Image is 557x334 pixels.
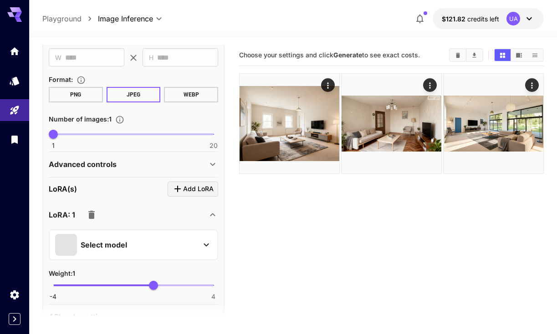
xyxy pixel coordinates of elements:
[50,292,56,301] span: -4
[42,13,98,24] nav: breadcrumb
[42,13,82,24] a: Playground
[98,13,153,24] span: Image Inference
[49,153,218,175] div: Advanced controls
[211,292,215,301] span: 4
[73,76,89,85] button: Choose the file format for the output image.
[442,14,499,24] div: $121.82
[9,75,20,86] div: Models
[321,78,335,92] div: Actions
[9,313,20,325] button: Expand sidebar
[164,87,218,102] button: WEBP
[49,159,117,170] p: Advanced controls
[49,76,73,83] span: Format :
[49,183,77,194] p: LoRA(s)
[55,234,212,256] button: Select model
[333,51,362,59] b: Generate
[423,78,437,92] div: Actions
[442,15,467,23] span: $121.82
[149,52,153,63] span: H
[450,49,466,61] button: Clear All
[49,204,218,226] div: LoRA: 1
[240,74,339,173] img: 2Q==
[210,141,218,150] span: 20
[81,239,127,250] p: Select model
[506,12,520,25] div: UA
[511,49,527,61] button: Show media in video view
[112,115,128,124] button: Specify how many images to generate in a single request. Each image generation will be charged se...
[9,134,20,145] div: Library
[52,141,55,150] span: 1
[494,48,544,62] div: Show media in grid viewShow media in video viewShow media in list view
[9,46,20,57] div: Home
[49,209,75,220] p: LoRA: 1
[466,49,482,61] button: Download All
[168,182,218,197] button: Click to add LoRA
[49,269,75,277] span: Weight : 1
[467,15,499,23] span: credits left
[107,87,161,102] button: JPEG
[9,289,20,300] div: Settings
[49,87,103,102] button: PNG
[183,183,214,195] span: Add LoRA
[527,49,543,61] button: Show media in list view
[342,74,441,173] img: 9k=
[239,51,420,59] span: Choose your settings and click to see exact costs.
[525,78,539,92] div: Actions
[449,48,483,62] div: Clear AllDownload All
[444,74,543,173] img: 2Q==
[495,49,511,61] button: Show media in grid view
[433,8,544,29] button: $121.82UA
[9,105,20,116] div: Playground
[49,115,112,123] span: Number of images : 1
[55,52,61,63] span: W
